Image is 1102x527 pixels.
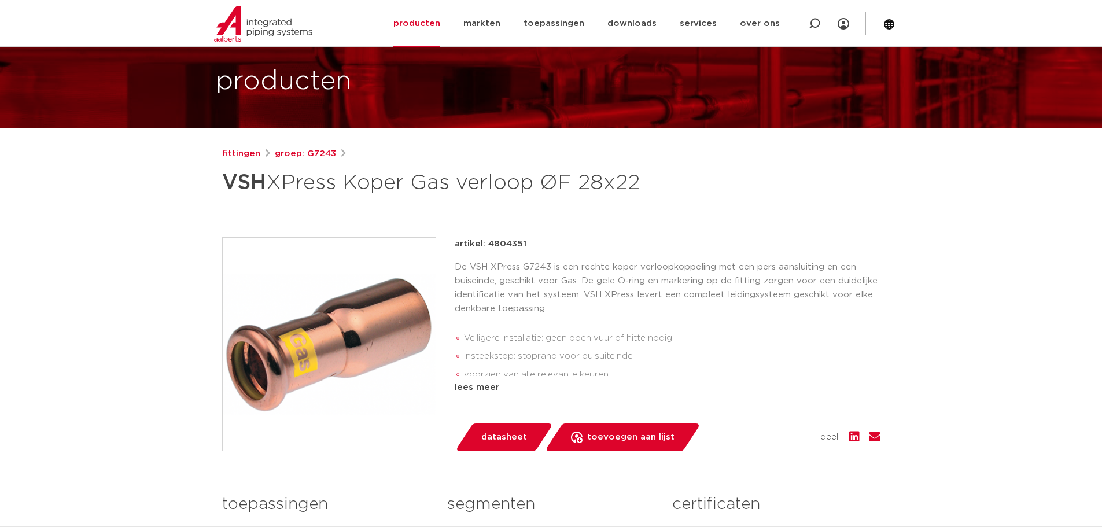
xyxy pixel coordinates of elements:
span: deel: [820,430,840,444]
h3: certificaten [672,493,880,516]
li: voorzien van alle relevante keuren [464,366,880,384]
a: groep: G7243 [275,147,336,161]
li: Veiligere installatie: geen open vuur of hitte nodig [464,329,880,348]
h1: XPress Koper Gas verloop ØF 28x22 [222,165,657,200]
p: artikel: 4804351 [455,237,526,251]
strong: VSH [222,172,266,193]
span: datasheet [481,428,527,447]
div: lees meer [455,381,880,395]
h3: toepassingen [222,493,430,516]
h1: producten [216,63,352,100]
p: De VSH XPress G7243 is een rechte koper verloopkoppeling met een pers aansluiting en een buiseind... [455,260,880,316]
a: fittingen [222,147,260,161]
a: datasheet [455,423,553,451]
img: Product Image for VSH XPress Koper Gas verloop ØF 28x22 [223,238,436,451]
li: insteekstop: stoprand voor buisuiteinde [464,347,880,366]
span: toevoegen aan lijst [587,428,675,447]
h3: segmenten [447,493,655,516]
